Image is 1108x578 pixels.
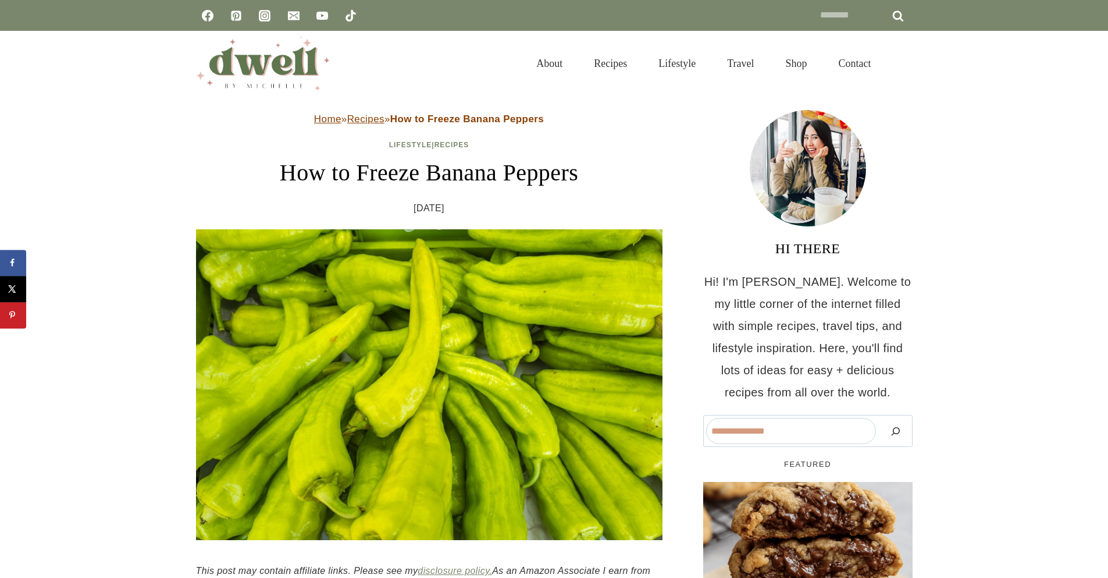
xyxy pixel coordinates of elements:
time: [DATE] [414,200,444,217]
h1: How to Freeze Banana Peppers [196,155,662,190]
a: TikTok [339,4,362,27]
nav: Primary Navigation [521,43,886,84]
p: Hi! I'm [PERSON_NAME]. Welcome to my little corner of the internet filled with simple recipes, tr... [703,271,913,403]
a: Recipes [434,141,469,149]
span: | [389,141,469,149]
a: YouTube [311,4,334,27]
img: DWELL by michelle [196,37,330,90]
a: Pinterest [225,4,248,27]
a: Lifestyle [643,43,711,84]
a: Travel [711,43,769,84]
h3: HI THERE [703,238,913,259]
a: About [521,43,578,84]
a: Lifestyle [389,141,432,149]
a: disclosure policy. [418,566,492,576]
button: View Search Form [893,54,913,73]
h5: FEATURED [703,459,913,470]
a: Shop [769,43,822,84]
span: » » [314,114,544,125]
a: Home [314,114,341,125]
a: Recipes [578,43,643,84]
a: Contact [823,43,887,84]
button: Search [882,418,910,444]
a: Recipes [347,114,384,125]
a: Instagram [253,4,276,27]
a: Facebook [196,4,219,27]
img: banana peppers [196,229,662,541]
a: Email [282,4,305,27]
strong: How to Freeze Banana Peppers [390,114,544,125]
